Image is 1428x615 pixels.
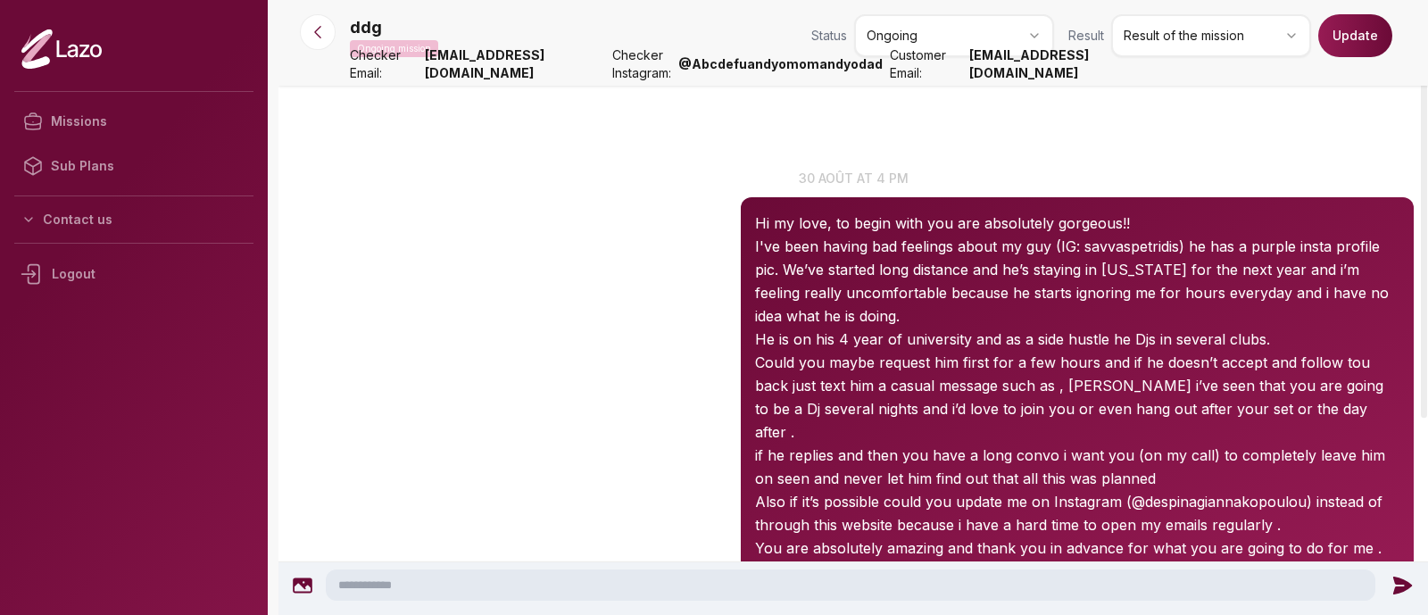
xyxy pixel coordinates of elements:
button: Contact us [14,204,253,236]
p: if he replies and then you have a long convo i want you (on my call) to completely leave him on s... [755,444,1399,490]
a: Sub Plans [14,144,253,188]
p: He is on his 4 year of university and as a side hustle he Djs in several clubs. [755,328,1399,351]
p: Also if it’s possible could you update me on Instagram (@despinagiannakopoulou) instead of throug... [755,490,1399,536]
strong: @ Abcdefuandyomomandyodad [678,55,883,73]
p: I've been having bad feelings about my guy (IG: savvaspetridis) he has a purple insta profile pic... [755,235,1399,328]
p: Hi my love, to begin with you are absolutely gorgeous!! [755,212,1399,235]
span: Customer Email: [890,46,962,82]
span: Status [811,27,847,45]
span: Checker Instagram: [612,46,671,82]
a: Missions [14,99,253,144]
p: You are absolutely amazing and thank you in advance for what you are going to do for me . Let me ... [755,536,1399,583]
strong: [EMAIL_ADDRESS][DOMAIN_NAME] [425,46,605,82]
p: ddg [350,15,382,40]
p: Ongoing mission [350,40,438,57]
div: Logout [14,251,253,297]
p: 30 août at 4 pm [278,169,1428,187]
span: Result [1068,27,1104,45]
strong: [EMAIL_ADDRESS][DOMAIN_NAME] [969,46,1150,82]
p: Could you maybe request him first for a few hours and if he doesn’t accept and follow tou back ju... [755,351,1399,444]
span: Checker Email: [350,46,418,82]
button: Update [1318,14,1392,57]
